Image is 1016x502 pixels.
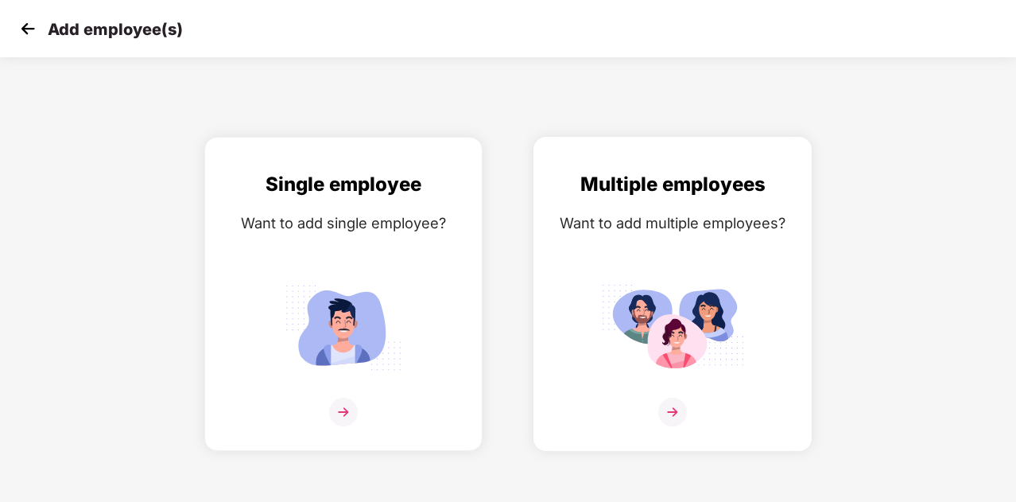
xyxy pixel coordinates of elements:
[272,278,415,377] img: svg+xml;base64,PHN2ZyB4bWxucz0iaHR0cDovL3d3dy53My5vcmcvMjAwMC9zdmciIGlkPSJTaW5nbGVfZW1wbG95ZWUiIH...
[658,398,687,426] img: svg+xml;base64,PHN2ZyB4bWxucz0iaHR0cDovL3d3dy53My5vcmcvMjAwMC9zdmciIHdpZHRoPSIzNiIgaGVpZ2h0PSIzNi...
[16,17,40,41] img: svg+xml;base64,PHN2ZyB4bWxucz0iaHR0cDovL3d3dy53My5vcmcvMjAwMC9zdmciIHdpZHRoPSIzMCIgaGVpZ2h0PSIzMC...
[550,169,795,200] div: Multiple employees
[221,212,466,235] div: Want to add single employee?
[221,169,466,200] div: Single employee
[550,212,795,235] div: Want to add multiple employees?
[601,278,744,377] img: svg+xml;base64,PHN2ZyB4bWxucz0iaHR0cDovL3d3dy53My5vcmcvMjAwMC9zdmciIGlkPSJNdWx0aXBsZV9lbXBsb3llZS...
[48,20,183,39] p: Add employee(s)
[329,398,358,426] img: svg+xml;base64,PHN2ZyB4bWxucz0iaHR0cDovL3d3dy53My5vcmcvMjAwMC9zdmciIHdpZHRoPSIzNiIgaGVpZ2h0PSIzNi...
